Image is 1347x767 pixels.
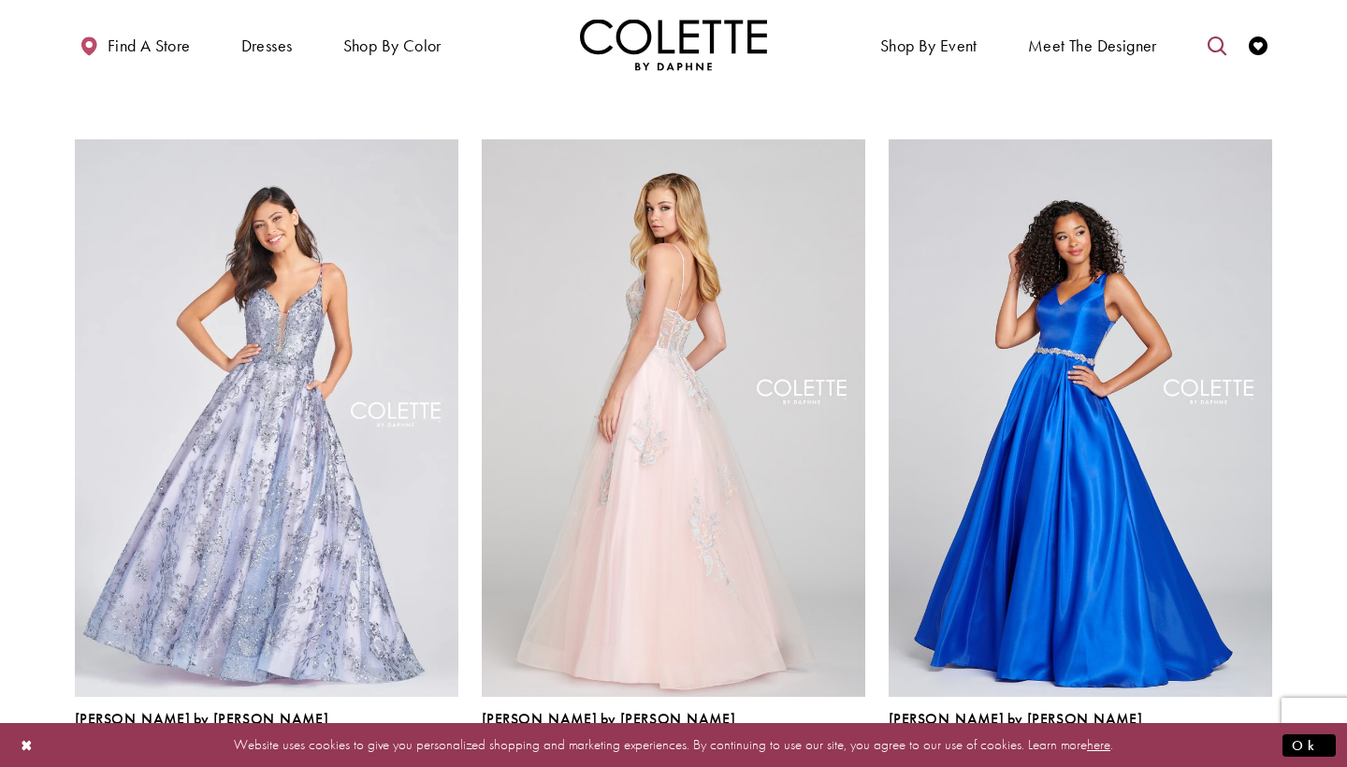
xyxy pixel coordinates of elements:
a: Visit Colette by Daphne Style No. CL12123 Page [482,139,865,697]
div: Colette by Daphne Style No. CL12259 [75,711,328,750]
span: Shop by color [339,19,446,70]
a: Visit Colette by Daphne Style No. CL12131 Page [889,139,1272,697]
span: Shop By Event [876,19,982,70]
a: Meet the designer [1023,19,1162,70]
span: Shop by color [343,36,442,55]
a: Visit Home Page [580,19,767,70]
span: [PERSON_NAME] by [PERSON_NAME] [482,709,735,729]
div: Colette by Daphne Style No. CL12123 [482,711,735,750]
a: Visit Colette by Daphne Style No. CL12259 Page [75,139,458,697]
div: Colette by Daphne Style No. CL12131 [889,711,1142,750]
span: Dresses [237,19,297,70]
span: Find a store [108,36,191,55]
span: Shop By Event [880,36,978,55]
p: Website uses cookies to give you personalized shopping and marketing experiences. By continuing t... [135,732,1212,758]
a: here [1087,735,1110,754]
button: Submit Dialog [1282,733,1336,757]
a: Toggle search [1203,19,1231,70]
img: Colette by Daphne [580,19,767,70]
span: Meet the designer [1028,36,1157,55]
span: [PERSON_NAME] by [PERSON_NAME] [889,709,1142,729]
span: [PERSON_NAME] by [PERSON_NAME] [75,709,328,729]
button: Close Dialog [11,729,43,761]
a: Find a store [75,19,195,70]
span: Dresses [241,36,293,55]
a: Check Wishlist [1244,19,1272,70]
